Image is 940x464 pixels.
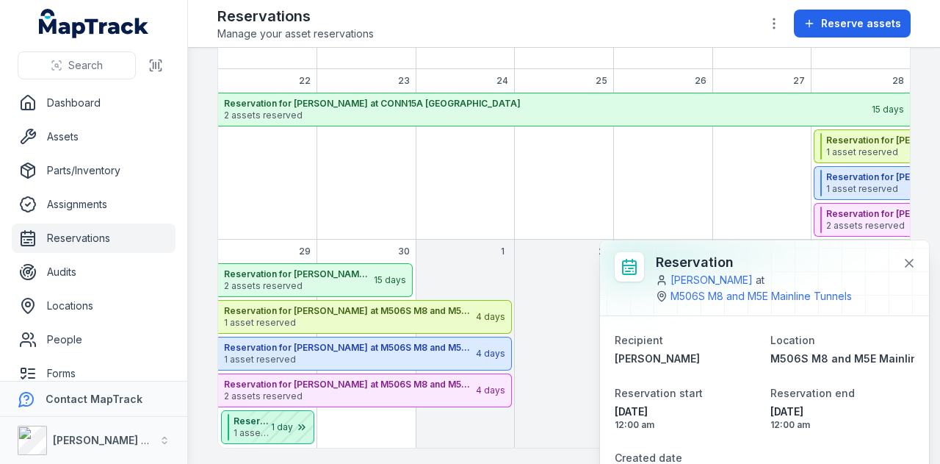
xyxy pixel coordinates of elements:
[615,404,759,419] span: [DATE]
[224,305,474,317] strong: Reservation for [PERSON_NAME] at M506S M8 and M5E Mainline Tunnels
[615,334,663,346] span: Recipient
[501,246,505,257] span: 1
[217,26,374,41] span: Manage your asset reservations
[615,404,759,431] time: 28/09/2025, 12:00:00 am
[821,16,901,31] span: Reserve assets
[670,289,852,304] a: M506S M8 and M5E Mainline Tunnels
[218,93,910,126] button: Reservation for [PERSON_NAME] at CONN15A [GEOGRAPHIC_DATA]2 assets reserved15 days
[12,291,176,321] a: Locations
[793,75,805,87] span: 27
[770,387,855,399] span: Reservation end
[615,451,682,464] span: Created date
[46,393,142,405] strong: Contact MapTrack
[398,246,410,257] span: 30
[224,268,372,280] strong: Reservation for [PERSON_NAME] at CONN15A [GEOGRAPHIC_DATA]
[12,359,176,388] a: Forms
[218,337,512,371] button: Reservation for [PERSON_NAME] at M506S M8 and M5E Mainline Tunnels1 asset reserved4 days
[218,263,413,297] button: Reservation for [PERSON_NAME] at CONN15A [GEOGRAPHIC_DATA]2 assets reserved15 days
[299,75,311,87] span: 22
[670,273,753,288] a: [PERSON_NAME]
[221,410,314,444] button: Reservation for [PERSON_NAME]1 asset reserved1 day
[53,434,173,446] strong: [PERSON_NAME] Group
[12,122,176,151] a: Assets
[770,351,914,366] a: M506S M8 and M5E Mainline Tunnels
[496,75,508,87] span: 24
[224,98,870,110] strong: Reservation for [PERSON_NAME] at CONN15A [GEOGRAPHIC_DATA]
[12,156,176,185] a: Parts/Inventory
[770,334,815,346] span: Location
[218,374,512,407] button: Reservation for [PERSON_NAME] at M506S M8 and M5E Mainline Tunnels2 assets reserved4 days
[12,224,176,253] a: Reservations
[12,325,176,354] a: People
[596,75,607,87] span: 25
[224,354,474,365] span: 1 asset reserved
[39,9,149,38] a: MapTrack
[234,427,270,439] span: 1 asset reserved
[217,6,374,26] h2: Reservations
[794,10,911,38] button: Reserve assets
[892,75,904,87] span: 28
[615,419,759,431] span: 12:00 am
[224,390,474,402] span: 2 assets reserved
[18,51,136,79] button: Search
[234,415,270,427] strong: Reservation for [PERSON_NAME]
[224,110,870,121] span: 2 assets reserved
[756,273,764,288] span: at
[615,387,703,399] span: Reservation start
[12,190,176,219] a: Assignments
[218,300,512,334] button: Reservation for [PERSON_NAME] at M506S M8 and M5E Mainline Tunnels1 asset reserved4 days
[695,75,706,87] span: 26
[12,88,176,118] a: Dashboard
[656,252,891,273] h3: Reservation
[770,404,914,419] span: [DATE]
[770,419,914,431] span: 12:00 am
[299,246,311,257] span: 29
[224,280,372,292] span: 2 assets reserved
[224,317,474,329] span: 1 asset reserved
[599,246,604,257] span: 2
[398,75,410,87] span: 23
[68,58,103,73] span: Search
[12,257,176,287] a: Audits
[770,404,914,431] time: 01/10/2025, 12:00:00 am
[224,342,474,354] strong: Reservation for [PERSON_NAME] at M506S M8 and M5E Mainline Tunnels
[615,351,759,366] a: [PERSON_NAME]
[224,379,474,390] strong: Reservation for [PERSON_NAME] at M506S M8 and M5E Mainline Tunnels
